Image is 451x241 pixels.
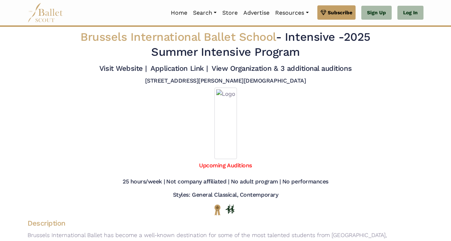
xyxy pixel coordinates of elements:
a: View Organization & 3 additional auditions [212,64,352,73]
h5: No performances [282,178,328,186]
h5: 25 hours/week | [123,178,165,186]
a: Home [168,5,190,20]
h5: Not company affiliated | [166,178,229,186]
a: Upcoming Auditions [199,162,252,169]
h5: No adult program | [231,178,281,186]
a: Resources [272,5,311,20]
span: Brussels International Ballet School [80,30,276,44]
a: Log In [397,6,423,20]
a: Advertise [241,5,272,20]
img: In Person [225,205,234,214]
span: Intensive - [285,30,344,44]
img: National [213,204,222,215]
a: Application Link | [150,64,208,73]
a: Sign Up [361,6,392,20]
a: Store [219,5,241,20]
h5: Styles: General Classical, Contemporary [173,191,278,199]
img: gem.svg [321,9,326,16]
a: Search [190,5,219,20]
h5: [STREET_ADDRESS][PERSON_NAME][DEMOGRAPHIC_DATA] [145,77,306,85]
img: Logo [214,88,237,159]
h2: - 2025 Summer Intensive Program [61,30,390,59]
a: Subscribe [317,5,356,20]
h4: Description [22,218,429,228]
span: Subscribe [328,9,352,16]
a: Visit Website | [99,64,147,73]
